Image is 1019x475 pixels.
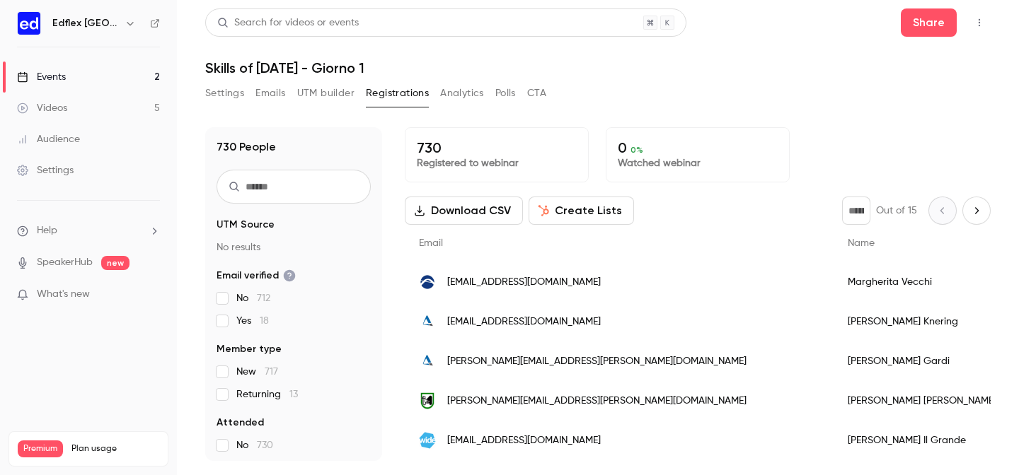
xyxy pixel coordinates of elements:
[495,82,516,105] button: Polls
[217,240,371,254] p: No results
[901,8,957,37] button: Share
[265,367,278,377] span: 717
[834,262,1011,302] div: Margherita Vecchi
[18,12,40,35] img: Edflex Italy
[447,315,601,329] span: [EMAIL_ADDRESS][DOMAIN_NAME]
[834,421,1011,460] div: [PERSON_NAME] Il Grande
[289,389,298,399] span: 13
[101,256,129,270] span: new
[217,139,276,156] h1: 730 People
[419,392,436,409] img: regione.marche.it
[217,16,359,30] div: Search for videos or events
[417,156,577,170] p: Registered to webinar
[236,365,278,379] span: New
[419,432,436,449] img: widecloud.it
[366,82,429,105] button: Registrations
[848,238,875,248] span: Name
[37,223,57,238] span: Help
[447,394,747,409] span: [PERSON_NAME][EMAIL_ADDRESS][PERSON_NAME][DOMAIN_NAME]
[447,275,601,290] span: [EMAIL_ADDRESS][DOMAIN_NAME]
[18,440,63,457] span: Premium
[236,387,298,401] span: Returning
[17,101,67,115] div: Videos
[419,238,443,248] span: Email
[419,353,436,370] img: alpitronic.it
[631,145,643,155] span: 0 %
[440,82,484,105] button: Analytics
[17,70,66,84] div: Events
[260,316,269,326] span: 18
[529,197,634,225] button: Create Lists
[255,82,285,105] button: Emails
[236,291,270,305] span: No
[447,433,601,448] span: [EMAIL_ADDRESS][DOMAIN_NAME]
[71,443,159,455] span: Plan usage
[217,416,264,430] span: Attended
[17,163,74,177] div: Settings
[143,288,160,301] iframe: Noticeable Trigger
[257,293,270,303] span: 712
[236,438,273,452] span: No
[834,341,1011,381] div: [PERSON_NAME] Gardi
[17,223,160,238] li: help-dropdown-opener
[257,440,273,450] span: 730
[417,139,577,156] p: 730
[834,302,1011,341] div: [PERSON_NAME] Knering
[405,197,523,225] button: Download CSV
[834,381,1011,421] div: [PERSON_NAME] [PERSON_NAME]
[205,82,244,105] button: Settings
[618,139,778,156] p: 0
[876,204,917,218] p: Out of 15
[205,59,991,76] h1: Skills of [DATE] - Giorno 1
[52,16,119,30] h6: Edflex [GEOGRAPHIC_DATA]
[962,197,991,225] button: Next page
[419,313,436,330] img: alpitronic.it
[217,269,296,283] span: Email verified
[447,354,747,369] span: [PERSON_NAME][EMAIL_ADDRESS][PERSON_NAME][DOMAIN_NAME]
[236,314,269,328] span: Yes
[37,287,90,302] span: What's new
[527,82,546,105] button: CTA
[37,255,93,270] a: SpeakerHub
[297,82,355,105] button: UTM builder
[217,342,282,356] span: Member type
[419,274,436,291] img: alfalaval.com
[217,218,275,232] span: UTM Source
[618,156,778,170] p: Watched webinar
[17,132,80,146] div: Audience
